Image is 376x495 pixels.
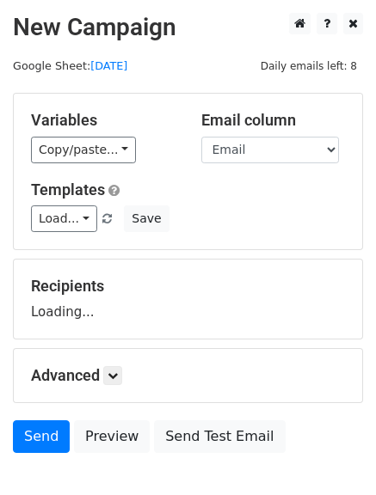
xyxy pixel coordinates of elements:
[255,59,363,72] a: Daily emails left: 8
[13,59,127,72] small: Google Sheet:
[124,205,169,232] button: Save
[31,111,176,130] h5: Variables
[255,57,363,76] span: Daily emails left: 8
[74,420,150,453] a: Preview
[31,366,345,385] h5: Advanced
[201,111,346,130] h5: Email column
[13,13,363,42] h2: New Campaign
[13,420,70,453] a: Send
[90,59,127,72] a: [DATE]
[31,277,345,321] div: Loading...
[31,137,136,163] a: Copy/paste...
[31,277,345,296] h5: Recipients
[31,205,97,232] a: Load...
[31,180,105,199] a: Templates
[154,420,285,453] a: Send Test Email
